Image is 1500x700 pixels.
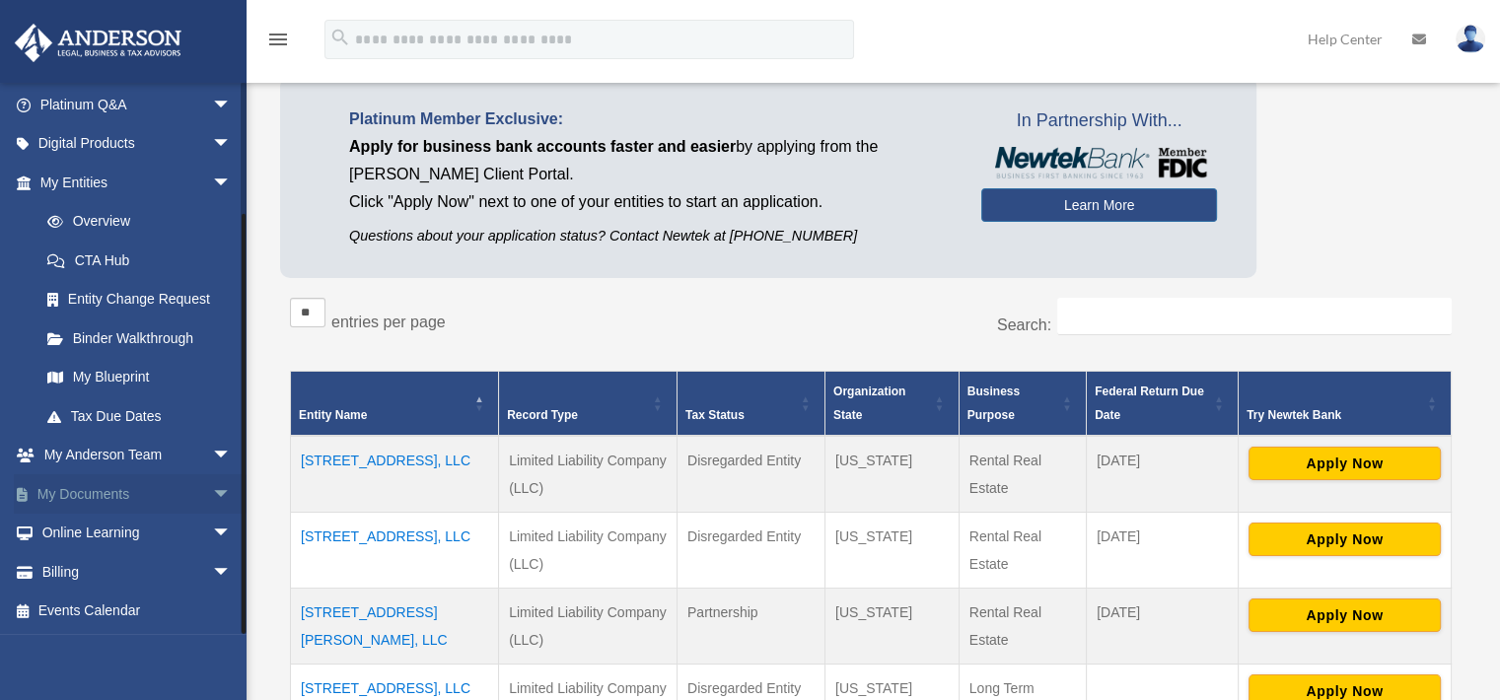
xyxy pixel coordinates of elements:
[14,514,261,553] a: Online Learningarrow_drop_down
[212,163,251,203] span: arrow_drop_down
[291,512,499,588] td: [STREET_ADDRESS], LLC
[824,371,959,436] th: Organization State: Activate to sort
[14,552,261,592] a: Billingarrow_drop_down
[349,224,952,248] p: Questions about your application status? Contact Newtek at [PHONE_NUMBER]
[981,188,1217,222] a: Learn More
[299,408,367,422] span: Entity Name
[28,241,251,280] a: CTA Hub
[824,588,959,664] td: [US_STATE]
[507,408,578,422] span: Record Type
[1238,371,1451,436] th: Try Newtek Bank : Activate to sort
[28,396,251,436] a: Tax Due Dates
[1086,371,1238,436] th: Federal Return Due Date: Activate to sort
[1086,512,1238,588] td: [DATE]
[212,474,251,515] span: arrow_drop_down
[14,124,261,164] a: Digital Productsarrow_drop_down
[677,588,824,664] td: Partnership
[349,133,952,188] p: by applying from the [PERSON_NAME] Client Portal.
[677,512,824,588] td: Disregarded Entity
[28,202,242,242] a: Overview
[1249,598,1441,632] button: Apply Now
[824,436,959,513] td: [US_STATE]
[685,408,745,422] span: Tax Status
[833,385,905,422] span: Organization State
[331,314,446,330] label: entries per page
[959,436,1086,513] td: Rental Real Estate
[499,512,678,588] td: Limited Liability Company (LLC)
[349,138,736,155] span: Apply for business bank accounts faster and easier
[28,318,251,358] a: Binder Walkthrough
[291,371,499,436] th: Entity Name: Activate to invert sorting
[14,474,261,514] a: My Documentsarrow_drop_down
[499,436,678,513] td: Limited Liability Company (LLC)
[967,385,1020,422] span: Business Purpose
[824,512,959,588] td: [US_STATE]
[499,371,678,436] th: Record Type: Activate to sort
[959,512,1086,588] td: Rental Real Estate
[349,105,952,133] p: Platinum Member Exclusive:
[28,280,251,319] a: Entity Change Request
[14,436,261,475] a: My Anderson Teamarrow_drop_down
[349,188,952,216] p: Click "Apply Now" next to one of your entities to start an application.
[1249,523,1441,556] button: Apply Now
[212,436,251,476] span: arrow_drop_down
[14,85,261,124] a: Platinum Q&Aarrow_drop_down
[9,24,187,62] img: Anderson Advisors Platinum Portal
[14,592,261,631] a: Events Calendar
[499,588,678,664] td: Limited Liability Company (LLC)
[212,85,251,125] span: arrow_drop_down
[266,28,290,51] i: menu
[997,316,1051,333] label: Search:
[981,105,1217,137] span: In Partnership With...
[677,371,824,436] th: Tax Status: Activate to sort
[14,163,251,202] a: My Entitiesarrow_drop_down
[329,27,351,48] i: search
[959,588,1086,664] td: Rental Real Estate
[1247,403,1421,427] div: Try Newtek Bank
[291,436,499,513] td: [STREET_ADDRESS], LLC
[1086,588,1238,664] td: [DATE]
[212,514,251,554] span: arrow_drop_down
[959,371,1086,436] th: Business Purpose: Activate to sort
[291,588,499,664] td: [STREET_ADDRESS][PERSON_NAME], LLC
[1086,436,1238,513] td: [DATE]
[28,358,251,397] a: My Blueprint
[212,552,251,593] span: arrow_drop_down
[991,147,1207,178] img: NewtekBankLogoSM.png
[1249,447,1441,480] button: Apply Now
[677,436,824,513] td: Disregarded Entity
[266,35,290,51] a: menu
[1456,25,1485,53] img: User Pic
[212,124,251,165] span: arrow_drop_down
[1095,385,1204,422] span: Federal Return Due Date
